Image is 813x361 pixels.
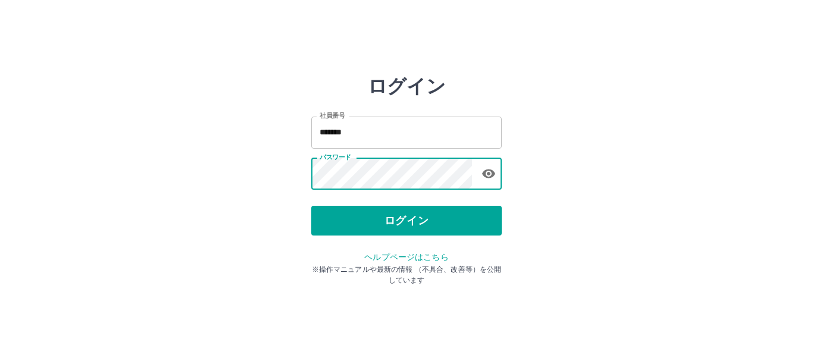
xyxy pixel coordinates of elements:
h2: ログイン [368,75,446,98]
label: パスワード [320,153,351,162]
label: 社員番号 [320,111,345,120]
button: ログイン [311,206,502,236]
a: ヘルプページはこちら [364,252,448,262]
p: ※操作マニュアルや最新の情報 （不具合、改善等）を公開しています [311,264,502,285]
